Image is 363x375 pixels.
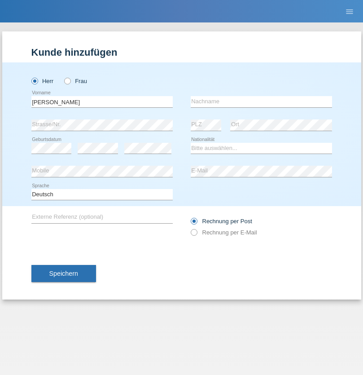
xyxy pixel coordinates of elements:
[191,229,197,240] input: Rechnung per E-Mail
[31,265,96,282] button: Speichern
[64,78,87,84] label: Frau
[191,229,257,236] label: Rechnung per E-Mail
[191,218,252,225] label: Rechnung per Post
[64,78,70,84] input: Frau
[31,47,332,58] h1: Kunde hinzufügen
[49,270,78,277] span: Speichern
[341,9,359,14] a: menu
[31,78,54,84] label: Herr
[31,78,37,84] input: Herr
[191,218,197,229] input: Rechnung per Post
[345,7,354,16] i: menu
